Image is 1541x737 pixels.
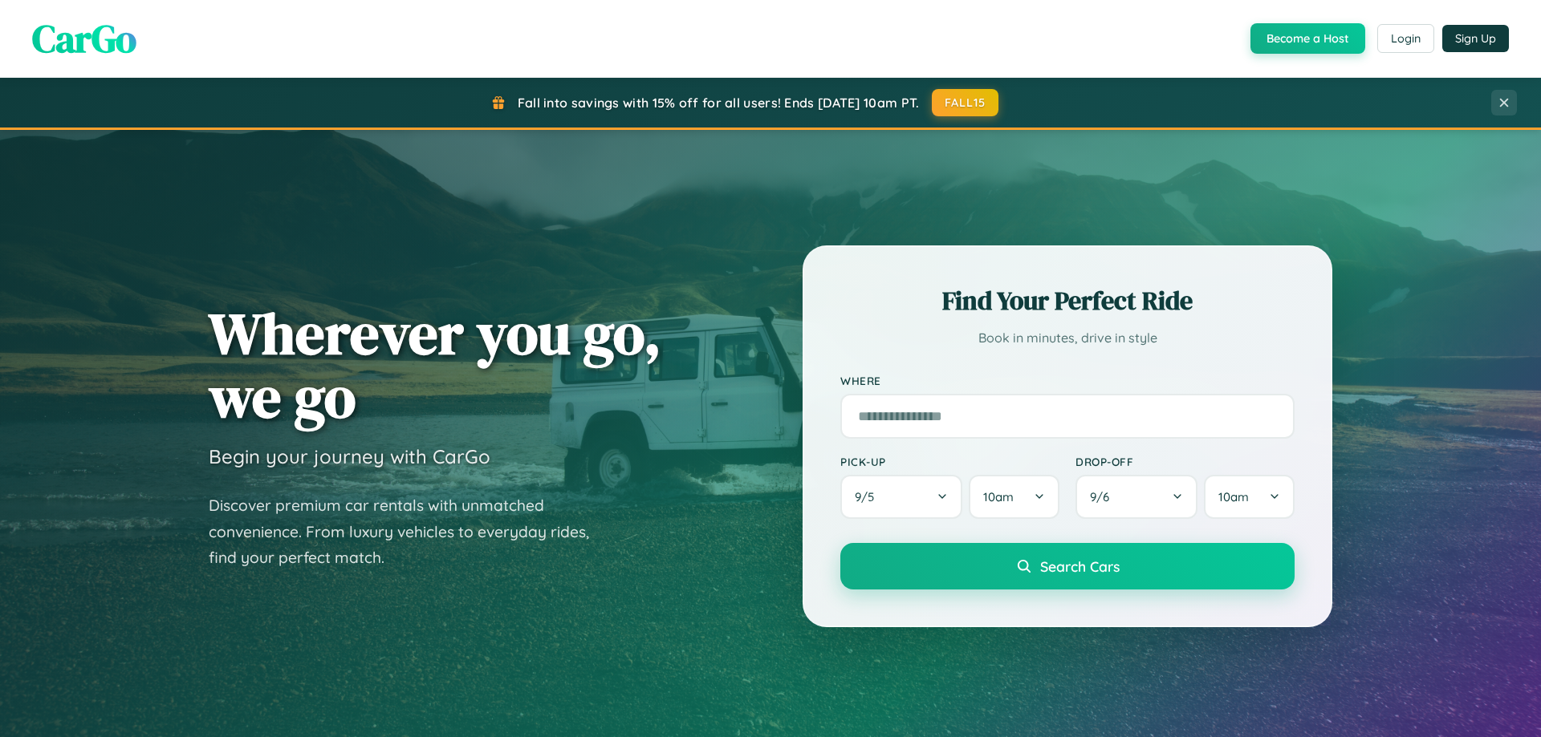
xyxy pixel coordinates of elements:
[1075,455,1295,468] label: Drop-off
[1442,25,1509,52] button: Sign Up
[209,444,490,468] h3: Begin your journey with CarGo
[840,475,962,519] button: 9/5
[1218,489,1249,504] span: 10am
[840,455,1059,468] label: Pick-up
[1250,23,1365,54] button: Become a Host
[840,374,1295,387] label: Where
[1204,475,1295,519] button: 10am
[840,543,1295,589] button: Search Cars
[518,95,920,111] span: Fall into savings with 15% off for all users! Ends [DATE] 10am PT.
[209,302,661,428] h1: Wherever you go, we go
[855,489,882,504] span: 9 / 5
[840,326,1295,350] p: Book in minutes, drive in style
[1075,475,1197,519] button: 9/6
[969,475,1059,519] button: 10am
[840,283,1295,318] h2: Find Your Perfect Ride
[1040,557,1120,575] span: Search Cars
[983,489,1014,504] span: 10am
[1090,489,1117,504] span: 9 / 6
[1377,24,1434,53] button: Login
[932,89,999,116] button: FALL15
[32,12,136,65] span: CarGo
[209,492,610,571] p: Discover premium car rentals with unmatched convenience. From luxury vehicles to everyday rides, ...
